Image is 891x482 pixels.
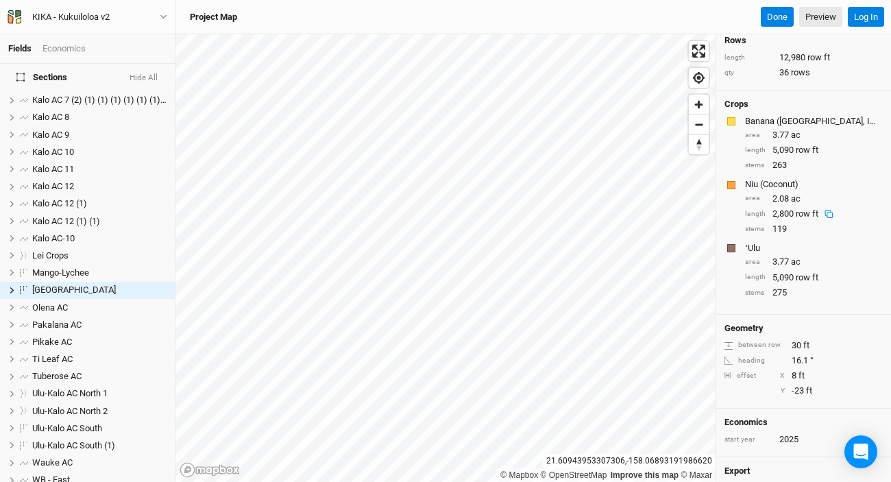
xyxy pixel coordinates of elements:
button: Hide All [129,73,158,83]
div: Ti Leaf AC [32,354,167,365]
div: 5,090 [745,272,883,284]
span: Kalo AC 9 [32,130,69,140]
div: Ulu-Kalo AC North 1 [32,388,167,399]
div: between row [724,340,785,350]
div: Ulu-Kalo AC South [32,423,167,434]
div: 5,090 [745,144,883,156]
span: Kalo AC-10 [32,233,75,243]
div: 12,980 [724,51,883,64]
div: X [780,371,785,381]
span: Ulu-Kalo AC South [32,423,102,433]
span: Kalo AC 7 (2) (1) (1) (1) (1) (1) (1) (1) (1) (1) (1) [32,95,212,105]
h3: Project Map [190,12,237,23]
div: 2,800 [772,208,840,220]
div: 2.08 [745,193,883,205]
div: Lei Crops [32,250,167,261]
div: Kalo AC 8 [32,112,167,123]
span: ac [791,256,801,268]
div: Y [737,386,785,396]
span: Kalo AC 12 [32,181,74,191]
span: Kalo AC 12 (1) [32,198,87,208]
div: 16.1 [724,354,883,367]
h4: Export [724,466,883,477]
div: area [745,130,766,141]
button: Find my location [689,68,709,88]
div: ʻUlu [745,242,880,254]
div: Kalo AC 12 (1) [32,198,167,209]
span: Wauke AC [32,457,73,468]
span: Ulu-Kalo AC North 2 [32,406,108,416]
div: Ulu-Kalo AC South (1) [32,440,167,451]
div: Mango-Lychee [32,267,167,278]
button: Done [761,7,794,27]
span: Pikake AC [32,337,72,347]
span: row ft [807,51,830,64]
div: 30 [724,339,883,352]
div: 36 [724,67,883,79]
div: length [745,272,766,282]
div: stems [745,288,766,298]
button: KIKA - Kukuiloloa v2 [7,10,168,25]
div: length [745,209,766,219]
span: Reset bearing to north [689,135,709,154]
span: ft [798,370,805,382]
div: Olena AC [32,302,167,313]
div: qty [724,68,772,78]
span: Lei Crops [32,250,69,261]
div: length [724,53,772,63]
span: Olena AC [32,302,68,313]
h4: Rows [724,35,883,46]
div: area [745,257,766,267]
h4: Economics [724,417,883,428]
span: ft [806,385,812,397]
a: Mapbox [500,470,538,480]
span: Ulu-Kalo AC North 1 [32,388,108,398]
a: Improve this map [611,470,679,480]
div: Kalo AC-10 [32,233,167,244]
div: 2025 [779,433,798,446]
span: Ulu-Kalo AC South (1) [32,440,115,450]
span: ° [810,354,814,367]
button: Enter fullscreen [689,41,709,61]
div: length [745,145,766,156]
span: row ft [796,208,818,219]
div: Economics [42,43,86,55]
canvas: Map [175,34,716,482]
div: Kalo AC 12 [32,181,167,192]
div: Pakalana AC [32,320,167,330]
span: Kalo AC 10 [32,147,74,157]
div: Kalo AC 9 [32,130,167,141]
div: 3.77 [745,129,883,141]
div: 275 [745,287,883,299]
a: OpenStreetMap [541,470,607,480]
div: Pikake AC [32,337,167,348]
button: Zoom in [689,95,709,115]
span: [GEOGRAPHIC_DATA] [32,285,116,295]
div: area [745,193,766,204]
span: Ti Leaf AC [32,354,73,364]
div: -23 [724,385,883,397]
button: Reset bearing to north [689,134,709,154]
span: ac [791,129,801,141]
span: ft [803,339,809,352]
span: row ft [796,272,818,284]
span: Sections [16,72,67,83]
div: Banana (HI, Iholena) [745,115,880,128]
button: Zoom out [689,115,709,134]
span: Kalo AC 12 (1) (1) [32,216,100,226]
span: ac [791,193,801,205]
div: North West [32,285,167,296]
div: stems [745,160,766,171]
div: Kalo AC 10 [32,147,167,158]
div: Ulu-Kalo AC North 2 [32,406,167,417]
h4: Crops [724,99,748,110]
div: Kalo AC 12 (1) (1) [32,216,167,227]
div: heading [724,356,785,366]
span: Kalo AC 11 [32,164,74,174]
button: Log In [848,7,884,27]
span: Kalo AC 8 [32,112,69,122]
div: 8 [724,370,883,382]
span: Pakalana AC [32,320,82,330]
